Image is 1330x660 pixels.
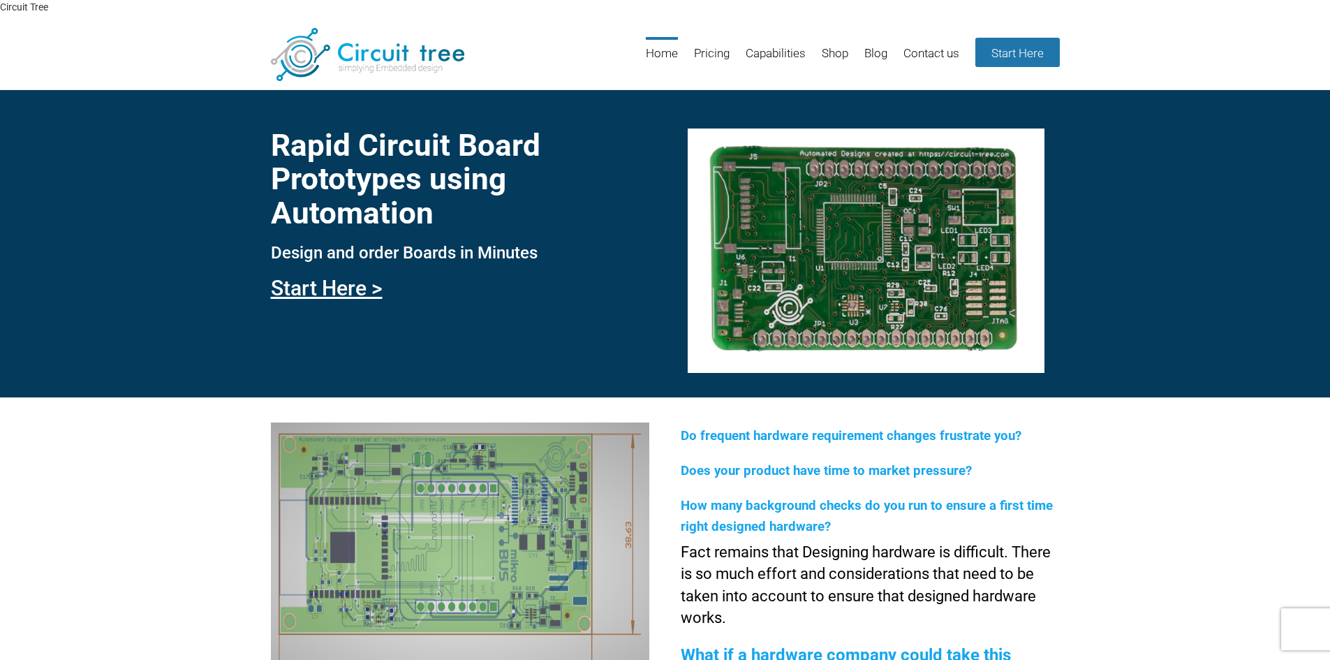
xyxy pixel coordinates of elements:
span: Do frequent hardware requirement changes frustrate you? [681,428,1021,443]
a: Contact us [903,37,959,82]
a: Pricing [694,37,730,82]
a: Home [646,37,678,82]
img: Circuit Tree [271,28,464,81]
a: Capabilities [746,37,806,82]
a: Shop [822,37,848,82]
h3: Design and order Boards in Minutes [271,244,649,262]
a: Start Here [975,38,1060,67]
a: Blog [864,37,887,82]
h1: Rapid Circuit Board Prototypes using Automation [271,129,649,230]
a: Start Here > [271,276,383,300]
span: How many background checks do you run to ensure a first time right designed hardware? [681,498,1053,534]
span: Does your product have time to market pressure? [681,463,972,478]
p: Fact remains that Designing hardware is difficult. There is so much effort and considerations tha... [681,541,1059,629]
